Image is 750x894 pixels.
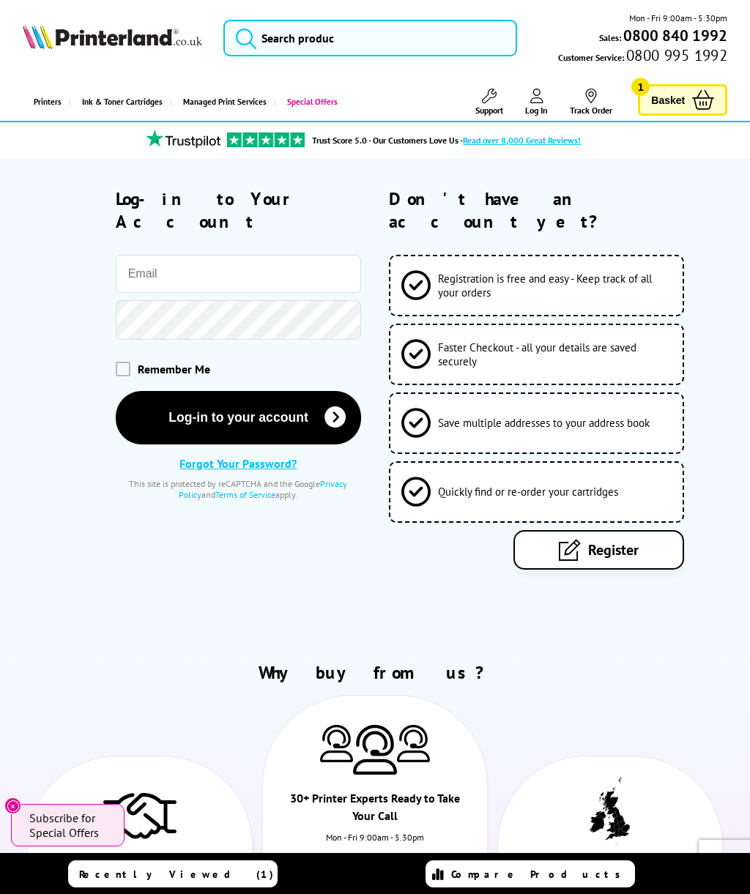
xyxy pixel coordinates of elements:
img: Printer Experts [353,725,397,775]
a: Printerland Logo [23,23,202,52]
span: Basket [651,90,685,110]
h2: Why buy from us? [23,661,728,684]
button: Log-in to your account [116,391,362,444]
span: Ink & Toner Cartridges [82,83,163,121]
b: 0800 840 1992 [623,26,727,45]
img: Printer Experts [320,725,353,762]
span: Recently Viewed (1) [79,868,274,881]
a: Trust Score 5.0 - Our Customers Love Us -Read over 8,000 Great Reviews! [312,135,581,146]
span: Faster Checkout - all your details are saved securely [438,340,672,368]
a: Basket 1 [638,84,727,116]
span: 0800 995 1992 [624,48,727,62]
span: Customer Service: [558,48,727,64]
input: Email [116,255,362,293]
h2: Log-in to Your Account [116,187,362,233]
a: Managed Print Services [170,83,274,121]
a: Compare Products [426,860,634,887]
a: Forgot Your Password? [179,456,297,471]
div: 30+ Printer Experts Ready to Take Your Call [286,789,465,832]
a: 0800 840 1992 [621,29,727,42]
span: Save multiple addresses to your address book [438,416,650,430]
img: trustpilot rating [227,133,305,147]
input: Search produc [223,20,517,56]
img: UK tax payer [590,777,630,844]
span: Compare Products [451,868,628,881]
span: Read over 8,000 Great Reviews! [463,135,581,146]
span: Quickly find or re-order your cartridges [438,485,618,499]
span: Remember Me [138,362,210,376]
a: Recently Viewed (1) [68,860,277,887]
a: Register [513,530,684,570]
span: Registration is free and easy - Keep track of all your orders [438,272,672,299]
a: Track Order [570,89,612,116]
span: Sales: [599,31,621,45]
div: This site is protected by reCAPTCHA and the Google and apply. [116,478,362,500]
span: Mon - Fri 9:00am - 5:30pm [629,11,727,25]
a: Support [475,89,503,116]
span: Log In [525,105,548,116]
a: Printers [23,83,69,121]
a: Ink & Toner Cartridges [69,83,170,121]
img: Trusted Service [103,786,177,844]
img: Printer Experts [397,725,430,762]
button: Close [4,797,21,814]
img: trustpilot rating [139,130,227,148]
span: Subscribe for Special Offers [29,811,110,840]
a: Terms of Service [215,489,275,500]
span: 1 [631,78,650,96]
img: Printerland Logo [23,23,202,49]
a: Privacy Policy [179,478,347,500]
h2: Don't have an account yet? [389,187,717,233]
a: Special Offers [274,83,345,121]
span: Register [588,540,639,559]
span: Support [475,105,503,116]
a: Log In [525,89,548,116]
div: Mon - Fri 9:00am - 5.30pm [263,832,487,857]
